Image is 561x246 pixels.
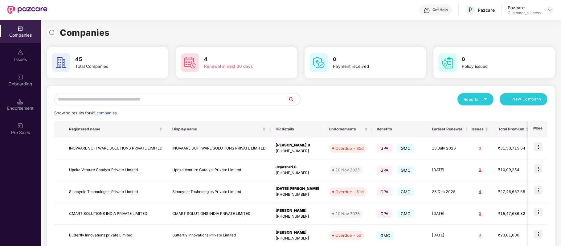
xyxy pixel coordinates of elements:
div: Reports [464,96,487,102]
img: svg+xml;base64,PHN2ZyB4bWxucz0iaHR0cDovL3d3dy53My5vcmcvMjAwMC9zdmciIHdpZHRoPSI2MCIgaGVpZ2h0PSI2MC... [309,53,328,72]
div: 0 [472,146,488,151]
div: [PERSON_NAME] [276,208,319,214]
div: 10 Nov 2025 [335,167,360,173]
span: Total Premium [498,127,524,132]
span: search [288,97,300,102]
h3: 0 [462,55,534,64]
th: Benefits [372,121,427,137]
div: [PERSON_NAME] B [276,142,319,148]
div: Overdue - 35d [335,145,364,151]
div: Renewal in next 60 days [204,63,277,70]
div: ₹10,09,254 [498,167,529,173]
h1: Companies [60,26,110,39]
div: Jeyashrri G [276,164,319,170]
div: Overdue - 61d [335,189,364,195]
div: Get Help [432,7,448,12]
td: INOVAARE SOFTWARE SOLUTIONS PRIVATE LIMITED [167,137,271,159]
th: Display name [167,121,271,137]
th: HR details [271,121,324,137]
img: icon [534,230,543,238]
div: 4 [472,189,488,195]
span: GMC [397,187,415,196]
span: New Company [512,96,542,102]
h3: 4 [204,55,277,64]
h3: 0 [333,55,406,64]
img: svg+xml;base64,PHN2ZyBpZD0iSXNzdWVzX2Rpc2FibGVkIiB4bWxucz0iaHR0cDovL3d3dy53My5vcmcvMjAwMC9zdmciIH... [17,50,23,56]
img: svg+xml;base64,PHN2ZyB3aWR0aD0iMjAiIGhlaWdodD0iMjAiIHZpZXdCb3g9IjAgMCAyMCAyMCIgZmlsbD0ibm9uZSIgeG... [17,123,23,129]
div: 0 [472,167,488,173]
div: [PERSON_NAME] [276,230,319,236]
div: [PHONE_NUMBER] [276,192,319,198]
img: New Pazcare Logo [7,6,47,14]
span: GMC [377,231,394,240]
div: Pazcare [478,7,495,13]
span: Registered name [69,127,158,132]
div: Customer_success [508,10,541,15]
div: ₹31,50,715.64 [498,146,529,151]
td: CMART SOLUTIONS INDIA PRIVATE LIMITED [64,203,167,225]
button: search [288,93,301,105]
div: Total Companies [75,63,148,70]
th: Total Premium [493,121,534,137]
div: ₹27,46,657.68 [498,189,529,195]
img: svg+xml;base64,PHN2ZyB4bWxucz0iaHR0cDovL3d3dy53My5vcmcvMjAwMC9zdmciIHdpZHRoPSI2MCIgaGVpZ2h0PSI2MC... [52,53,70,72]
img: svg+xml;base64,PHN2ZyBpZD0iUmVsb2FkLTMyeDMyIiB4bWxucz0iaHR0cDovL3d3dy53My5vcmcvMjAwMC9zdmciIHdpZH... [49,29,55,35]
div: [PHONE_NUMBER] [276,236,319,241]
td: Sinecycle Technologies Private Limited [64,181,167,203]
div: Overdue - 5d [335,232,361,238]
td: CMART SOLUTIONS INDIA PRIVATE LIMITED [167,203,271,225]
span: Issues [472,127,484,132]
th: Registered name [64,121,167,137]
td: Upeka Venture Catalyst Private Limited [64,159,167,181]
td: [DATE] [427,159,467,181]
img: svg+xml;base64,PHN2ZyB3aWR0aD0iMjAiIGhlaWdodD0iMjAiIHZpZXdCb3g9IjAgMCAyMCAyMCIgZmlsbD0ibm9uZSIgeG... [17,74,23,80]
img: svg+xml;base64,PHN2ZyB4bWxucz0iaHR0cDovL3d3dy53My5vcmcvMjAwMC9zdmciIHdpZHRoPSI2MCIgaGVpZ2h0PSI2MC... [438,53,457,72]
div: ₹23,01,000 [498,232,529,238]
button: plusNew Company [500,93,547,105]
span: GMC [397,166,415,174]
td: INOVAARE SOFTWARE SOLUTIONS PRIVATE LIMITED [64,137,167,159]
td: 13 July 2026 [427,137,467,159]
span: Display name [172,127,261,132]
img: svg+xml;base64,PHN2ZyBpZD0iSGVscC0zMngzMiIgeG1sbnM9Imh0dHA6Ly93d3cudzMub3JnLzIwMDAvc3ZnIiB3aWR0aD... [424,7,430,14]
span: 45 companies. [91,111,118,115]
th: Issues [467,121,493,137]
span: caret-down [483,97,487,101]
div: [PHONE_NUMBER] [276,148,319,154]
span: GMC [397,144,415,153]
h3: 45 [75,55,148,64]
td: [DATE] [427,203,467,225]
img: icon [534,142,543,151]
div: 0 [472,232,488,238]
div: 0 [472,211,488,217]
div: [PHONE_NUMBER] [276,170,319,176]
span: GPA [377,144,392,153]
img: svg+xml;base64,PHN2ZyB4bWxucz0iaHR0cDovL3d3dy53My5vcmcvMjAwMC9zdmciIHdpZHRoPSI2MCIgaGVpZ2h0PSI2MC... [181,53,199,72]
span: filter [363,125,369,133]
span: plus [506,97,510,102]
img: icon [534,186,543,195]
th: More [528,121,547,137]
img: svg+xml;base64,PHN2ZyB3aWR0aD0iMTQuNSIgaGVpZ2h0PSIxNC41IiB2aWV3Qm94PSIwIDAgMTYgMTYiIGZpbGw9Im5vbm... [17,98,23,105]
td: Sinecycle Technologies Private Limited [167,181,271,203]
td: Upeka Venture Catalyst Private Limited [167,159,271,181]
div: Payment received [333,63,406,70]
img: icon [534,208,543,216]
span: P [469,6,473,14]
span: Endorsements [329,127,362,132]
span: filter [364,127,368,131]
div: [PHONE_NUMBER] [276,214,319,219]
div: [DATE][PERSON_NAME] [276,186,319,192]
div: Pazcare [508,5,541,10]
span: GMC [397,209,415,218]
img: svg+xml;base64,PHN2ZyBpZD0iRHJvcGRvd24tMzJ4MzIiIHhtbG5zPSJodHRwOi8vd3d3LnczLm9yZy8yMDAwL3N2ZyIgd2... [547,7,552,12]
div: 10 Nov 2025 [335,211,360,217]
img: icon [534,164,543,173]
span: Showing results for [54,111,118,115]
span: GPA [377,166,392,174]
span: GPA [377,209,392,218]
img: svg+xml;base64,PHN2ZyBpZD0iQ29tcGFuaWVzIiB4bWxucz0iaHR0cDovL3d3dy53My5vcmcvMjAwMC9zdmciIHdpZHRoPS... [17,25,23,31]
div: ₹15,47,686.82 [498,211,529,217]
span: GPA [377,187,392,196]
th: Earliest Renewal [427,121,467,137]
